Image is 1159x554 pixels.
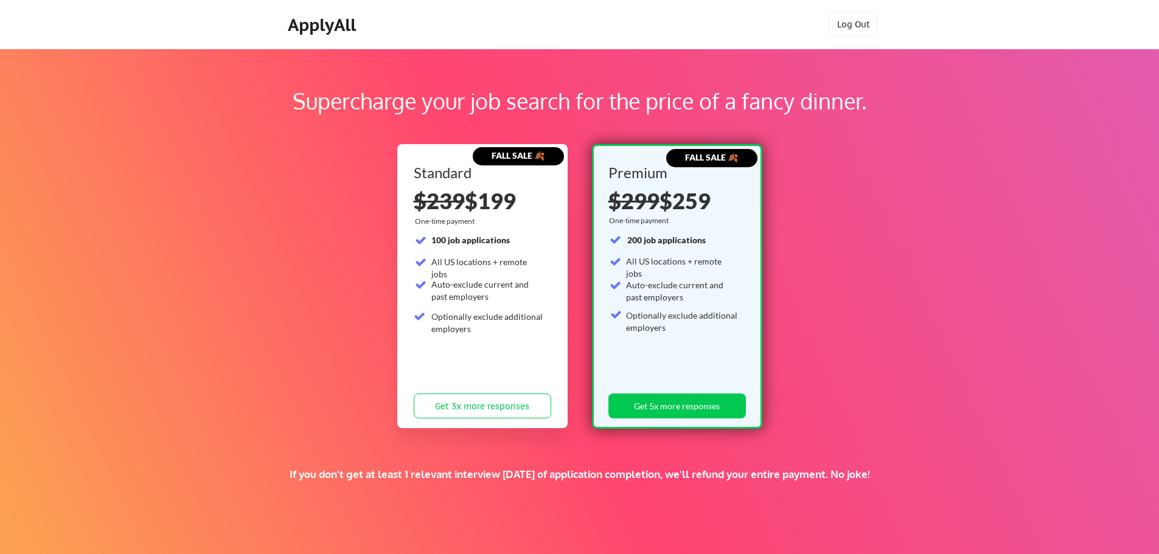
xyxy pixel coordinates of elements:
button: Get 3x more responses [414,393,551,418]
div: All US locations + remote jobs [626,255,739,279]
div: Standard [414,165,547,180]
strong: 200 job applications [627,235,706,245]
div: One-time payment [415,216,478,226]
s: $299 [608,187,660,214]
button: Log Out [829,12,878,36]
div: Premium [608,165,742,180]
div: If you don't get at least 1 relevant interview [DATE] of application completion, we'll refund you... [211,468,948,481]
button: Get 5x more responses [608,393,746,418]
s: $239 [414,187,465,214]
div: $199 [414,190,551,212]
strong: FALL SALE 🍂 [492,150,545,161]
div: Auto-exclude current and past employers [626,279,739,303]
strong: 100 job applications [431,235,510,245]
div: Auto-exclude current and past employers [431,279,544,302]
div: $259 [608,190,742,212]
div: Optionally exclude additional employers [431,311,544,334]
div: One-time payment [609,216,672,226]
div: Supercharge your job search for the price of a fancy dinner. [78,85,1081,117]
div: All US locations + remote jobs [431,256,544,280]
div: Optionally exclude additional employers [626,310,739,333]
strong: FALL SALE 🍂 [685,152,738,162]
div: ApplyAll [288,15,360,35]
